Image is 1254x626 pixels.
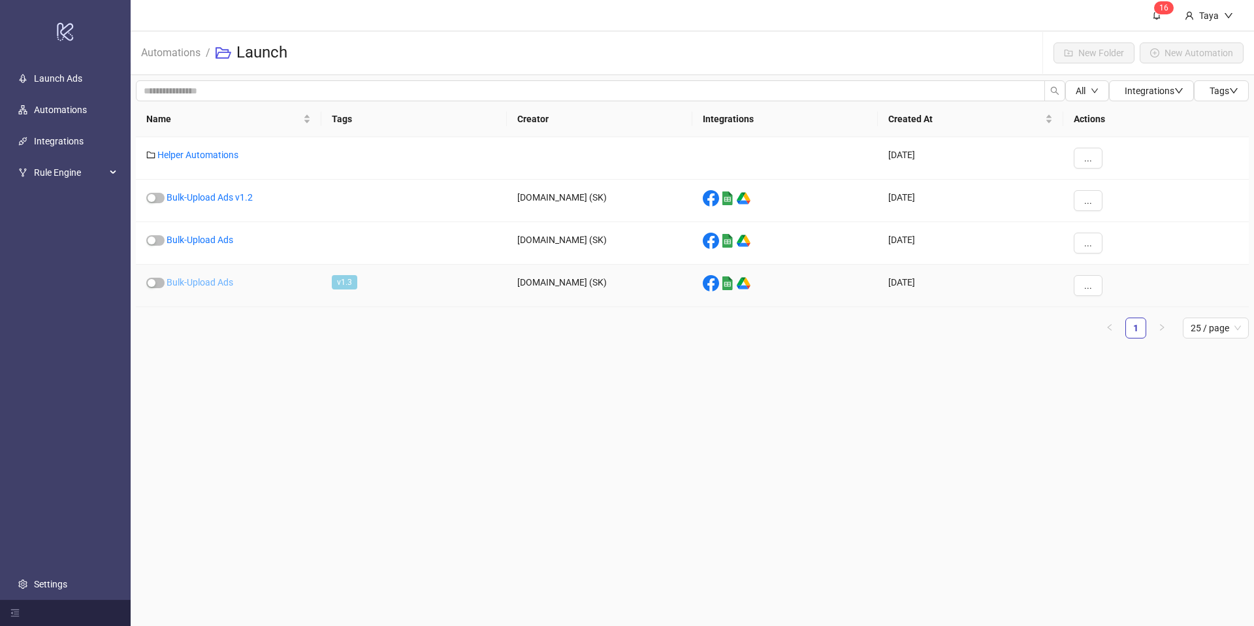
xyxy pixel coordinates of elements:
[1109,80,1194,101] button: Integrationsdown
[1126,318,1146,338] a: 1
[1076,86,1085,96] span: All
[136,101,321,137] th: Name
[167,277,233,288] a: Bulk-Upload Ads
[1053,42,1134,63] button: New Folder
[1084,238,1092,248] span: ...
[1091,87,1099,95] span: down
[878,137,1063,180] div: [DATE]
[1074,190,1102,211] button: ...
[878,180,1063,222] div: [DATE]
[1106,323,1114,331] span: left
[692,101,878,137] th: Integrations
[1185,11,1194,20] span: user
[34,159,106,186] span: Rule Engine
[167,192,253,203] a: Bulk-Upload Ads v1.2
[1164,3,1168,12] span: 6
[1125,86,1183,96] span: Integrations
[1084,280,1092,291] span: ...
[216,45,231,61] span: folder-open
[507,101,692,137] th: Creator
[1152,10,1161,20] span: bell
[34,579,67,589] a: Settings
[146,112,300,126] span: Name
[167,235,233,245] a: Bulk-Upload Ads
[1074,233,1102,254] button: ...
[1159,3,1164,12] span: 1
[1194,8,1224,23] div: Taya
[1065,80,1109,101] button: Alldown
[146,150,155,159] span: folder
[1074,275,1102,296] button: ...
[878,101,1063,137] th: Created At
[1063,101,1249,137] th: Actions
[878,222,1063,265] div: [DATE]
[507,180,692,222] div: [DOMAIN_NAME] (SK)
[1050,86,1059,95] span: search
[1154,1,1174,14] sup: 16
[1084,195,1092,206] span: ...
[1210,86,1238,96] span: Tags
[34,136,84,146] a: Integrations
[236,42,287,63] h3: Launch
[1224,11,1233,20] span: down
[10,608,20,618] span: menu-fold
[507,265,692,307] div: [DOMAIN_NAME] (SK)
[1074,148,1102,169] button: ...
[1158,323,1166,331] span: right
[1194,80,1249,101] button: Tagsdown
[507,222,692,265] div: [DOMAIN_NAME] (SK)
[206,32,210,74] li: /
[1229,86,1238,95] span: down
[34,105,87,115] a: Automations
[157,150,238,160] a: Helper Automations
[1099,318,1120,338] li: Previous Page
[321,101,507,137] th: Tags
[878,265,1063,307] div: [DATE]
[1174,86,1183,95] span: down
[34,73,82,84] a: Launch Ads
[138,44,203,59] a: Automations
[1084,153,1092,163] span: ...
[1183,318,1249,338] div: Page Size
[332,275,357,289] span: v1.3
[1099,318,1120,338] button: left
[1125,318,1146,338] li: 1
[1140,42,1244,63] button: New Automation
[888,112,1042,126] span: Created At
[1191,318,1241,338] span: 25 / page
[1151,318,1172,338] li: Next Page
[1151,318,1172,338] button: right
[18,168,27,177] span: fork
